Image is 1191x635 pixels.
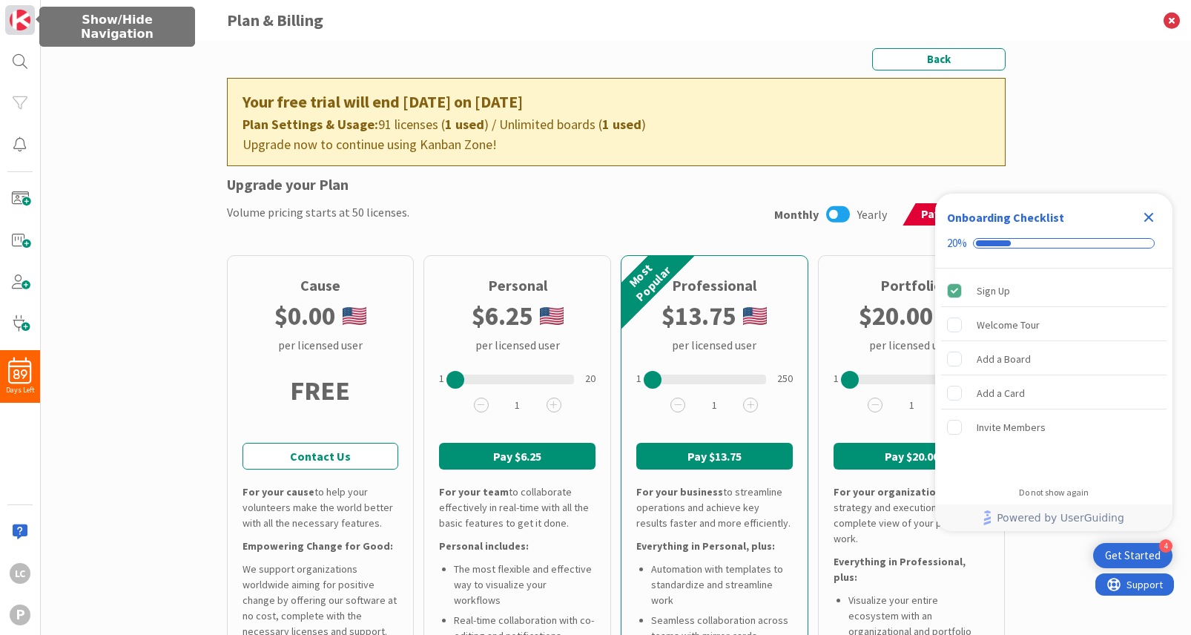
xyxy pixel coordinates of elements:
div: per licensed user [278,336,363,354]
span: 1 [885,395,937,415]
img: us.png [540,307,564,325]
div: 4 [1159,539,1172,553]
span: Monthly [774,205,819,223]
b: $ 0.00 [274,297,335,336]
span: Powered by UserGuiding [997,509,1124,527]
b: For your cause [243,485,314,499]
li: The most flexible and effective way to visualize your workflows [454,562,595,608]
div: to streamline operations and achieve key results faster and more efficiently. [636,484,793,531]
div: Add a Card is incomplete. [941,377,1167,409]
div: Portfolio [880,274,943,297]
div: 91 licenses ( ) / Unlimited boards ( ) [243,114,990,134]
div: Get Started [1105,548,1161,563]
button: Back [872,48,1006,70]
div: Everything in Professional, plus: [834,554,990,585]
b: For your team [439,485,509,499]
div: 1 [834,371,839,386]
b: For your business [636,485,723,499]
div: Add a Card [977,384,1025,402]
div: Checklist progress: 20% [947,237,1161,250]
a: Powered by UserGuiding [943,504,1165,531]
div: Invite Members [977,418,1046,436]
div: 250 [777,371,793,386]
div: Close Checklist [1137,205,1161,229]
div: to align strategy and execution with a complete view of your portfolio of work. [834,484,990,547]
span: Support [31,2,67,20]
div: Add a Board [977,350,1031,368]
div: Checklist Container [935,194,1172,531]
b: $ 6.25 [472,297,532,336]
span: Pay 20% More [920,203,994,224]
b: $ 13.75 [662,297,736,336]
div: Invite Members is incomplete. [941,411,1167,444]
div: Professional [672,274,756,297]
div: Welcome Tour is incomplete. [941,309,1167,341]
div: 1 [636,371,641,386]
div: Onboarding Checklist [947,208,1064,226]
b: For your organization [834,485,942,499]
div: per licensed user [672,336,756,354]
img: us.png [343,307,366,325]
div: FREE [290,354,350,428]
b: 1 used [445,116,484,133]
span: 1 [492,395,544,415]
button: Pay $13.75 [636,443,793,470]
div: Most Popular [617,257,670,310]
button: Pay $20.00 [834,443,990,470]
b: $ 20.00 [859,297,933,336]
div: to collaborate effectively in real-time with all the basic features to get it done. [439,484,595,531]
img: us.png [743,307,767,325]
div: per licensed user [475,336,560,354]
div: Cause [300,274,340,297]
div: 1 [439,371,444,386]
div: Sign Up is complete. [941,274,1167,307]
img: Visit kanbanzone.com [10,10,30,30]
div: Empowering Change for Good: [243,539,399,554]
div: 20 [585,371,595,386]
span: Yearly [857,205,902,223]
div: Volume pricing starts at 50 licenses. [227,203,409,226]
b: Plan Settings & Usage: [243,116,378,133]
div: Personal [488,274,547,297]
div: Personal includes: [439,539,595,554]
span: 89 [13,369,27,380]
div: Your free trial will end [DATE] on [DATE] [243,90,990,114]
h5: Show/Hide Navigation [45,13,189,41]
b: 1 used [602,116,641,133]
div: Upgrade now to continue using Kanban Zone! [243,134,990,154]
div: Welcome Tour [977,316,1040,334]
div: Checklist items [935,269,1172,477]
div: per licensed user [869,336,954,354]
div: Do not show again [1019,487,1089,499]
a: Contact Us [243,443,399,470]
div: Open Get Started checklist, remaining modules: 4 [1093,543,1172,568]
span: 1 [688,395,740,415]
div: Add a Board is incomplete. [941,343,1167,375]
div: 20% [947,237,967,250]
div: Sign Up [977,282,1010,300]
li: Automation with templates to standardize and streamline work [651,562,793,608]
div: LC [10,563,30,584]
div: to help your volunteers make the world better with all the necessary features. [243,484,399,531]
div: P [10,605,30,625]
button: Pay $6.25 [439,443,595,470]
div: Upgrade your Plan [227,174,1006,196]
div: Everything in Personal, plus: [636,539,793,554]
div: Footer [935,504,1172,531]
